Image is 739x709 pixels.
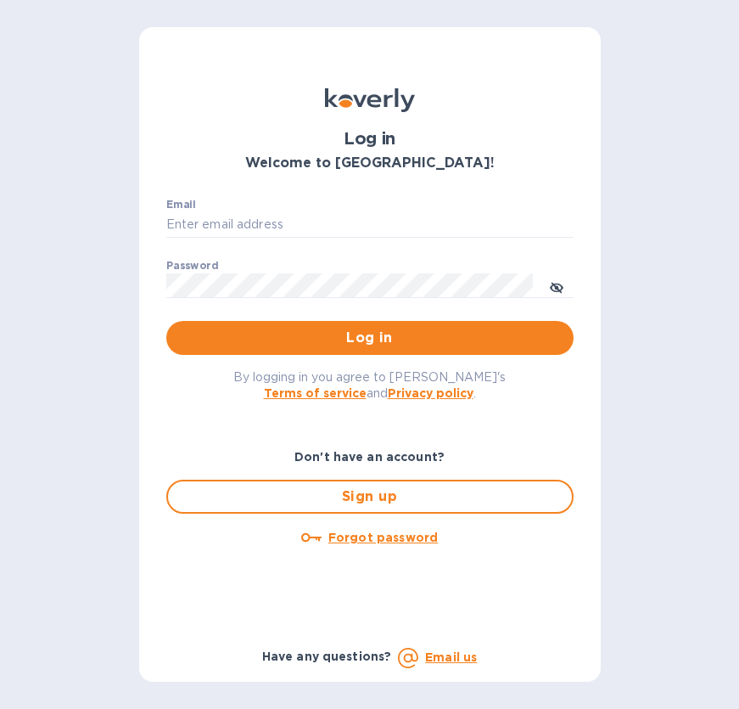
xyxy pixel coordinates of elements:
a: Terms of service [264,386,367,400]
span: Log in [180,328,560,348]
u: Forgot password [328,531,438,544]
img: Koverly [325,88,415,112]
a: Privacy policy [388,386,473,400]
input: Enter email address [166,212,574,238]
span: Sign up [182,487,558,507]
h1: Log in [166,129,574,149]
a: Email us [425,650,477,664]
button: toggle password visibility [540,269,574,303]
label: Email [166,200,196,211]
button: Log in [166,321,574,355]
h3: Welcome to [GEOGRAPHIC_DATA]! [166,155,574,172]
b: Have any questions? [262,650,392,663]
span: By logging in you agree to [PERSON_NAME]'s and . [233,370,506,400]
label: Password [166,261,218,271]
button: Sign up [166,480,574,514]
b: Don't have an account? [294,450,445,464]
